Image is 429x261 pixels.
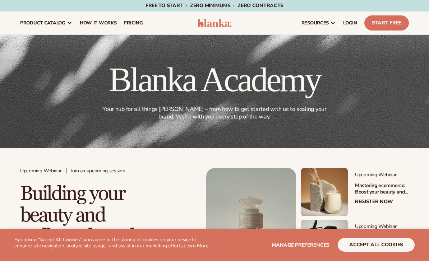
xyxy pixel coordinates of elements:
[184,242,208,249] a: Learn More
[20,168,62,174] span: Upcoming Webinar
[14,237,214,249] p: By clicking "Accept All Cookies", you agree to the storing of cookies on your device to enhance s...
[80,20,117,26] span: How It Works
[71,168,125,174] span: Join an upcoming session
[120,11,146,34] a: pricing
[338,238,415,252] button: accept all cookies
[301,20,329,26] span: resources
[76,11,120,34] a: How It Works
[340,11,361,34] a: LOGIN
[98,62,331,97] h1: Blanka Academy
[355,224,409,230] span: Upcoming Webinar
[364,15,409,31] a: Start Free
[124,20,143,26] span: pricing
[198,19,231,27] img: logo
[20,20,65,26] span: product catalog
[17,11,76,34] a: product catalog
[146,2,283,9] span: Free to start · ZERO minimums · ZERO contracts
[298,11,340,34] a: resources
[343,20,357,26] span: LOGIN
[355,199,393,205] a: Register Now
[355,182,409,195] h3: Mastering ecommerce: Boost your beauty and wellness sales
[355,172,409,178] span: Upcoming Webinar
[272,238,329,252] button: Manage preferences
[272,242,329,248] span: Manage preferences
[100,106,329,121] p: Your hub for all things [PERSON_NAME] – from how to get started with us to scaling your brand. We...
